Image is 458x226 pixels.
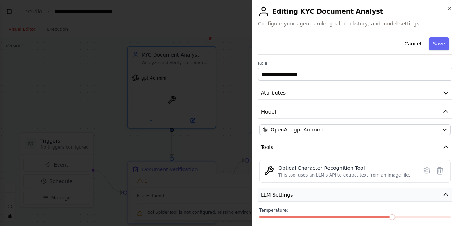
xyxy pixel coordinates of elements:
[259,124,451,135] button: OpenAI - gpt-4o-mini
[433,164,446,177] button: Delete tool
[278,172,410,178] div: This tool uses an LLM's API to extract text from an image file.
[258,6,452,17] h2: Editing KYC Document Analyst
[264,166,274,176] img: OCRTool
[261,144,273,151] span: Tools
[258,105,452,119] button: Model
[420,164,433,177] button: Configure tool
[278,164,410,172] div: Optical Character Recognition Tool
[258,188,452,202] button: LLM Settings
[271,126,323,133] span: OpenAI - gpt-4o-mini
[258,86,452,100] button: Attributes
[258,61,452,66] label: Role
[258,20,452,27] span: Configure your agent's role, goal, backstory, and model settings.
[261,108,276,115] span: Model
[258,141,452,154] button: Tools
[259,207,288,213] span: Temperature:
[429,37,449,50] button: Save
[400,37,425,50] button: Cancel
[261,89,286,96] span: Attributes
[261,191,293,198] span: LLM Settings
